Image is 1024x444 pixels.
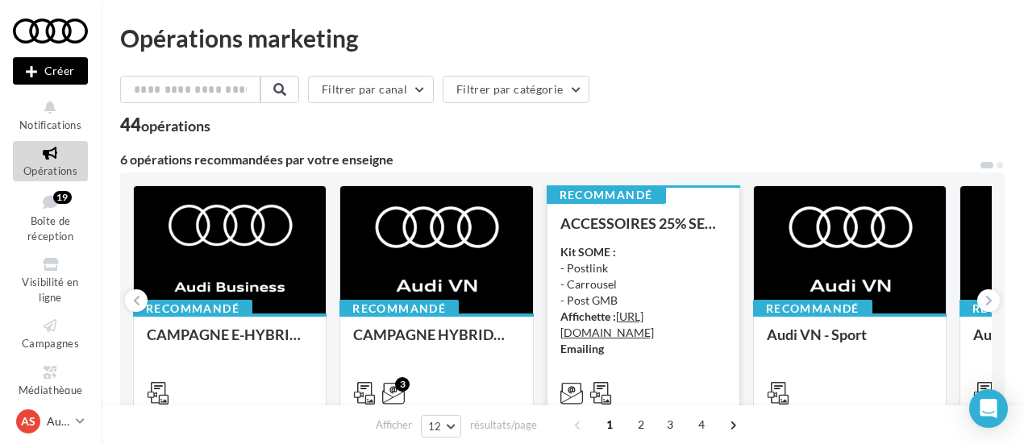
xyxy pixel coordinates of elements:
[147,326,313,359] div: CAMPAGNE E-HYBRID OCTOBRE B2B
[560,215,726,231] div: ACCESSOIRES 25% SEPTEMBRE - AUDI SERVICE
[376,417,412,433] span: Afficher
[13,406,88,437] a: AS Audi [GEOGRAPHIC_DATA]
[21,413,35,429] span: AS
[443,76,589,103] button: Filtrer par catégorie
[13,313,88,353] a: Campagnes
[428,420,442,433] span: 12
[628,412,654,438] span: 2
[53,191,72,204] div: 19
[657,412,683,438] span: 3
[13,95,88,135] button: Notifications
[753,300,872,317] div: Recommandé
[395,377,410,392] div: 3
[133,300,252,317] div: Recommandé
[308,76,434,103] button: Filtrer par canal
[47,413,69,429] p: Audi [GEOGRAPHIC_DATA]
[353,326,519,359] div: CAMPAGNE HYBRIDE RECHARGEABLE
[689,412,714,438] span: 4
[120,26,1005,50] div: Opérations marketing
[141,118,210,133] div: opérations
[120,153,979,166] div: 6 opérations recommandées par votre enseigne
[23,164,77,177] span: Opérations
[22,337,79,350] span: Campagnes
[560,244,726,357] div: - Postlink - Carrousel - Post GMB
[470,417,537,433] span: résultats/page
[547,186,666,204] div: Recommandé
[19,384,83,396] span: Médiathèque
[421,415,462,438] button: 12
[13,360,88,400] a: Médiathèque
[13,252,88,307] a: Visibilité en ligne
[767,326,933,359] div: Audi VN - Sport
[13,57,88,85] button: Créer
[27,214,73,243] span: Boîte de réception
[560,309,616,323] strong: Affichette :
[560,342,604,355] strong: Emailing
[22,276,78,304] span: Visibilité en ligne
[339,300,459,317] div: Recommandé
[13,57,88,85] div: Nouvelle campagne
[969,389,1008,428] div: Open Intercom Messenger
[560,245,616,259] strong: Kit SOME :
[13,141,88,181] a: Opérations
[597,412,622,438] span: 1
[13,188,88,247] a: Boîte de réception19
[120,116,210,134] div: 44
[19,118,81,131] span: Notifications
